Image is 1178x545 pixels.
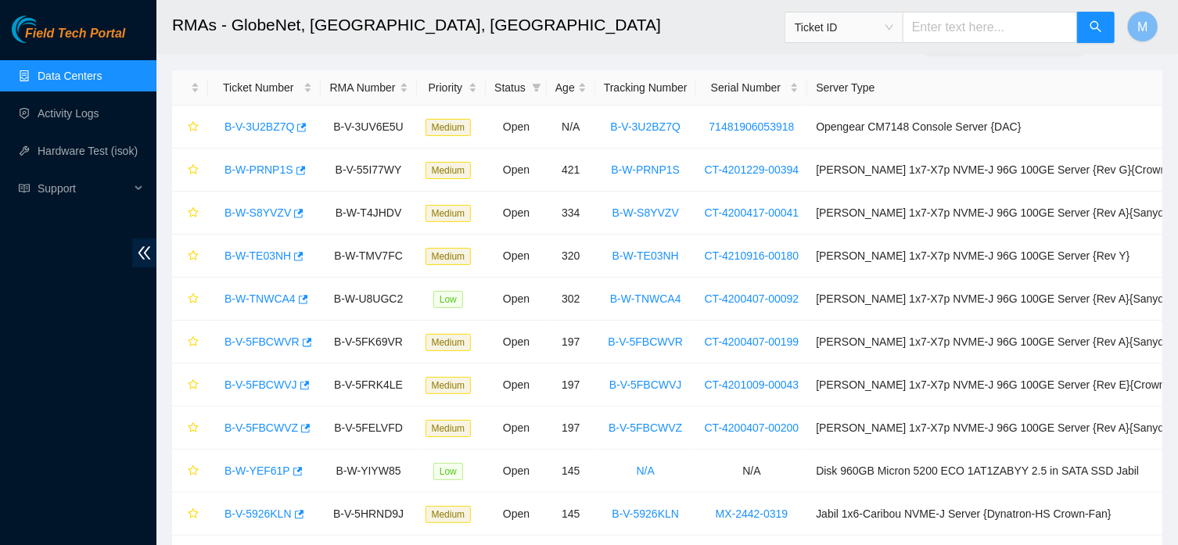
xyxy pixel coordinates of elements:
[1127,11,1158,42] button: M
[181,458,199,483] button: star
[903,12,1078,43] input: Enter text here...
[188,250,199,263] span: star
[224,335,300,348] a: B-V-5FBCWVR
[696,450,808,493] td: N/A
[188,336,199,349] span: star
[181,114,199,139] button: star
[181,329,199,354] button: star
[224,464,290,477] a: B-W-YEF61P
[486,149,547,192] td: Open
[709,120,795,133] a: 71481906053918
[716,507,788,520] a: MX-2442-0319
[547,149,595,192] td: 421
[795,16,893,39] span: Ticket ID
[547,235,595,278] td: 320
[38,107,99,120] a: Activity Logs
[426,334,472,351] span: Medium
[224,378,297,391] a: B-V-5FBCWVJ
[486,364,547,407] td: Open
[181,243,199,268] button: star
[609,378,682,391] a: B-V-5FBCWVJ
[38,70,102,82] a: Data Centers
[486,106,547,149] td: Open
[188,465,199,478] span: star
[426,506,472,523] span: Medium
[181,157,199,182] button: star
[224,507,292,520] a: B-V-5926KLN
[637,464,655,477] a: N/A
[321,149,417,192] td: B-V-55I77WY
[433,291,463,308] span: Low
[321,192,417,235] td: B-W-T4JHDV
[224,163,293,176] a: B-W-PRNP1S
[188,293,199,306] span: star
[608,335,683,348] a: B-V-5FBCWVR
[547,278,595,321] td: 302
[547,106,595,149] td: N/A
[486,278,547,321] td: Open
[486,407,547,450] td: Open
[12,16,79,43] img: Akamai Technologies
[486,493,547,536] td: Open
[547,364,595,407] td: 197
[188,121,199,134] span: star
[181,286,199,311] button: star
[321,450,417,493] td: B-W-YIYW85
[433,463,463,480] span: Low
[486,192,547,235] td: Open
[188,422,199,435] span: star
[547,192,595,235] td: 334
[38,173,130,204] span: Support
[12,28,125,48] a: Akamai TechnologiesField Tech Portal
[1090,20,1102,35] span: search
[547,321,595,364] td: 197
[224,292,296,305] a: B-W-TNWCA4
[321,407,417,450] td: B-V-5FELVFD
[705,249,799,262] a: CT-4210916-00180
[547,450,595,493] td: 145
[25,27,125,41] span: Field Tech Portal
[547,493,595,536] td: 145
[486,450,547,493] td: Open
[321,321,417,364] td: B-V-5FK69VR
[426,205,472,222] span: Medium
[705,292,799,305] a: CT-4200407-00092
[181,372,199,397] button: star
[188,207,199,220] span: star
[486,321,547,364] td: Open
[426,377,472,394] span: Medium
[705,378,799,391] a: CT-4201009-00043
[321,106,417,149] td: B-V-3UV6E5U
[181,200,199,225] button: star
[1077,12,1115,43] button: search
[609,421,682,434] a: B-V-5FBCWVZ
[612,249,679,262] a: B-W-TE03NH
[532,83,541,92] span: filter
[188,379,199,392] span: star
[426,119,472,136] span: Medium
[705,421,799,434] a: CT-4200407-00200
[188,164,199,177] span: star
[705,206,799,219] a: CT-4200417-00041
[321,364,417,407] td: B-V-5FRK4LE
[38,145,138,157] a: Hardware Test (isok)
[224,206,291,219] a: B-W-S8YVZV
[547,407,595,450] td: 197
[612,206,679,219] a: B-W-S8YVZV
[486,235,547,278] td: Open
[224,249,291,262] a: B-W-TE03NH
[705,163,799,176] a: CT-4201229-00394
[321,493,417,536] td: B-V-5HRND9J
[611,120,681,133] a: B-V-3U2BZ7Q
[181,501,199,526] button: star
[19,183,30,194] span: read
[426,420,472,437] span: Medium
[705,335,799,348] a: CT-4200407-00199
[181,415,199,440] button: star
[321,235,417,278] td: B-W-TMV7FC
[224,421,298,434] a: B-V-5FBCWVZ
[426,162,472,179] span: Medium
[188,508,199,521] span: star
[132,238,156,267] span: double-left
[595,70,696,106] th: Tracking Number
